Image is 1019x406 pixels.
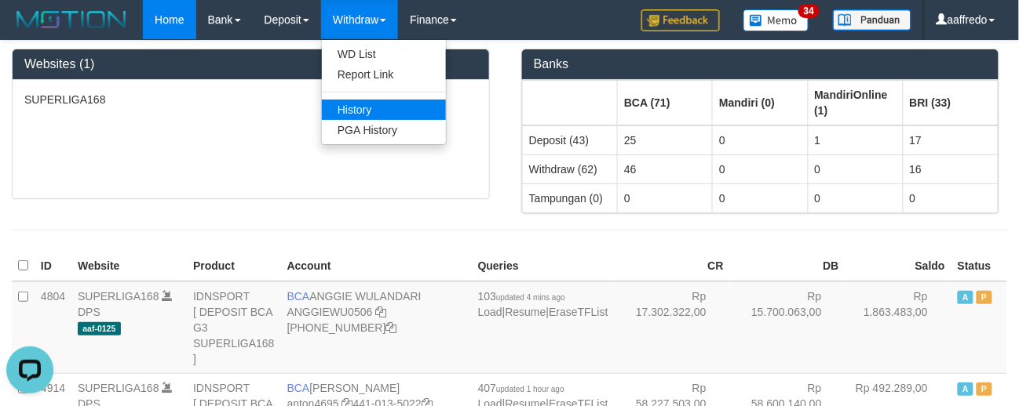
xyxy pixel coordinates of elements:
a: Report Link [322,64,446,85]
td: Deposit (43) [523,125,618,155]
td: Rp 15.700.063,00 [730,281,846,374]
a: SUPERLIGA168 [78,290,159,303]
img: panduan.png [833,9,911,31]
th: Group: activate to sort column ascending [808,80,903,125]
span: Paused [977,291,992,304]
span: Paused [977,382,992,396]
span: updated 1 hour ago [496,385,564,393]
span: Active [958,291,973,304]
td: Rp 1.863.483,00 [846,281,951,374]
span: 103 [478,290,565,303]
th: Group: activate to sort column ascending [523,80,618,125]
td: 4804 [35,281,71,374]
td: 16 [903,154,998,183]
td: Rp 17.302.322,00 [615,281,730,374]
a: PGA History [322,120,446,140]
th: Status [951,251,1007,281]
span: updated 4 mins ago [496,293,565,302]
td: 0 [808,183,903,212]
span: BCA [287,290,310,303]
td: 0 [713,183,808,212]
td: 0 [618,183,713,212]
span: 407 [478,382,564,394]
th: CR [615,251,730,281]
th: Group: activate to sort column ascending [903,80,998,125]
td: 0 [808,154,903,183]
a: ANGGIEWU0506 [287,306,373,318]
a: History [322,100,446,120]
td: ANGGIE WULANDARI [PHONE_NUMBER] [281,281,472,374]
a: EraseTFList [549,306,608,318]
img: Feedback.jpg [641,9,720,31]
td: 0 [713,154,808,183]
img: Button%20Memo.svg [743,9,809,31]
td: 25 [618,125,713,155]
th: ID [35,251,71,281]
th: Saldo [846,251,951,281]
td: Withdraw (62) [523,154,618,183]
h3: Websites (1) [24,57,477,71]
td: IDNSPORT [ DEPOSIT BCA G3 SUPERLIGA168 ] [187,281,281,374]
h3: Banks [534,57,987,71]
th: Group: activate to sort column ascending [713,80,808,125]
td: 0 [903,183,998,212]
th: Group: activate to sort column ascending [618,80,713,125]
a: WD List [322,44,446,64]
p: SUPERLIGA168 [24,92,477,107]
a: Load [478,306,502,318]
img: MOTION_logo.png [12,8,131,31]
th: Account [281,251,472,281]
td: 46 [618,154,713,183]
td: 0 [713,125,808,155]
button: Open LiveChat chat widget [6,6,53,53]
span: aaf-0125 [78,322,121,335]
span: 34 [798,4,820,18]
a: Copy 4062213373 to clipboard [386,321,397,334]
a: Resume [506,306,546,318]
td: DPS [71,281,187,374]
th: Product [187,251,281,281]
th: DB [730,251,846,281]
td: 1 [808,125,903,155]
span: | | [478,290,608,318]
span: BCA [287,382,310,394]
th: Website [71,251,187,281]
span: Active [958,382,973,396]
td: 17 [903,125,998,155]
a: Copy ANGGIEWU0506 to clipboard [375,306,386,318]
th: Queries [472,251,615,281]
td: Tampungan (0) [523,183,618,212]
a: SUPERLIGA168 [78,382,159,394]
